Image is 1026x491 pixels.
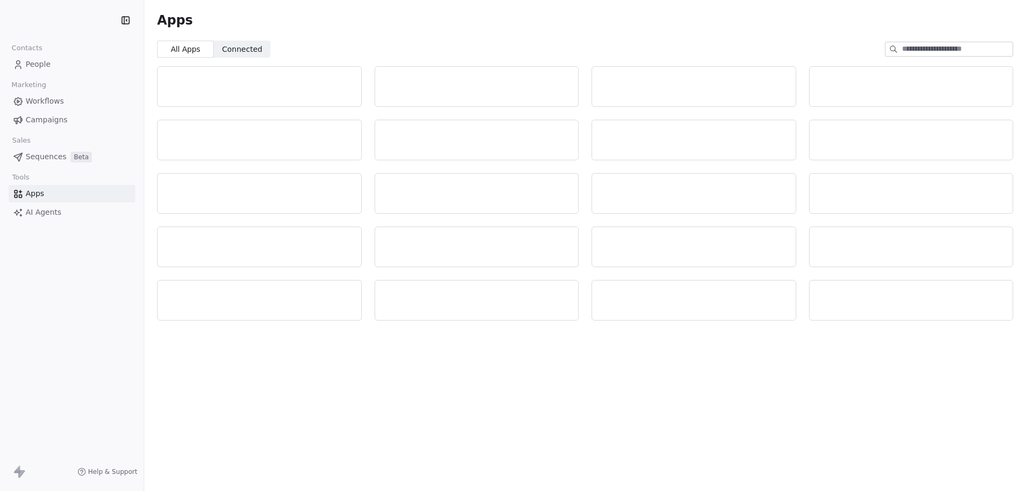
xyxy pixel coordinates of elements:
a: People [9,56,135,73]
a: Help & Support [77,467,137,476]
span: Sequences [26,151,66,162]
span: Campaigns [26,114,67,126]
span: Apps [157,12,193,28]
span: Workflows [26,96,64,107]
span: Beta [71,152,92,162]
span: Tools [7,169,34,185]
span: Apps [26,188,44,199]
a: SequencesBeta [9,148,135,166]
span: People [26,59,51,70]
span: Marketing [7,77,51,93]
a: Workflows [9,92,135,110]
a: AI Agents [9,204,135,221]
span: Contacts [7,40,47,56]
a: Apps [9,185,135,202]
span: Help & Support [88,467,137,476]
span: Connected [222,44,262,55]
span: Sales [7,133,35,149]
a: Campaigns [9,111,135,129]
span: AI Agents [26,207,61,218]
